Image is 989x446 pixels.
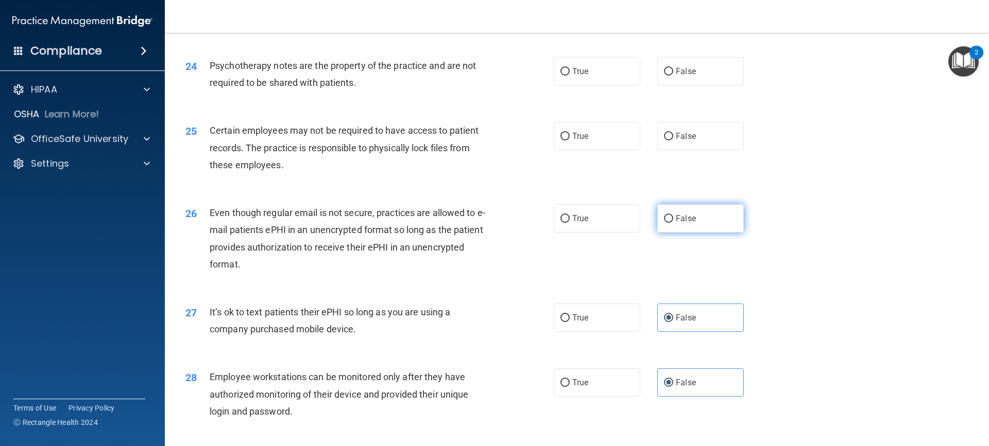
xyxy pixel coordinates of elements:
span: True [572,213,588,223]
input: True [560,379,570,387]
span: True [572,66,588,76]
a: Privacy Policy [69,403,115,413]
span: False [676,313,696,323]
span: 27 [185,307,197,319]
span: Psychotherapy notes are the property of the practice and are not required to be shared with patie... [210,60,476,88]
span: 26 [185,207,197,220]
span: Even though regular email is not secure, practices are allowed to e-mail patients ePHI in an unen... [210,207,485,270]
input: True [560,68,570,76]
input: False [664,314,673,322]
input: False [664,133,673,140]
span: Ⓒ Rectangle Health 2024 [13,417,98,427]
span: True [572,378,588,387]
p: OfficeSafe University [31,133,128,145]
span: False [676,213,696,223]
a: Terms of Use [13,403,56,413]
input: False [664,215,673,223]
span: True [572,131,588,141]
span: It’s ok to text patients their ePHI so long as you are using a company purchased mobile device. [210,307,450,334]
p: Settings [31,157,69,170]
input: False [664,379,673,387]
span: False [676,378,696,387]
span: Certain employees may not be required to have access to patient records. The practice is responsi... [210,125,479,170]
input: True [560,215,570,223]
p: Learn More! [45,108,99,120]
input: False [664,68,673,76]
img: PMB logo [12,11,152,31]
span: False [676,131,696,141]
input: True [560,314,570,322]
h4: Compliance [30,44,102,58]
input: True [560,133,570,140]
a: Settings [12,157,150,170]
div: 2 [975,52,978,66]
span: 24 [185,60,197,73]
button: Open Resource Center, 2 new notifications [948,46,979,77]
span: 28 [185,371,197,384]
span: Employee workstations can be monitored only after they have authorized monitoring of their device... [210,371,468,416]
a: HIPAA [12,83,150,96]
span: False [676,66,696,76]
span: True [572,313,588,323]
span: 25 [185,125,197,137]
p: OSHA [14,108,40,120]
p: HIPAA [31,83,57,96]
a: OfficeSafe University [12,133,150,145]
